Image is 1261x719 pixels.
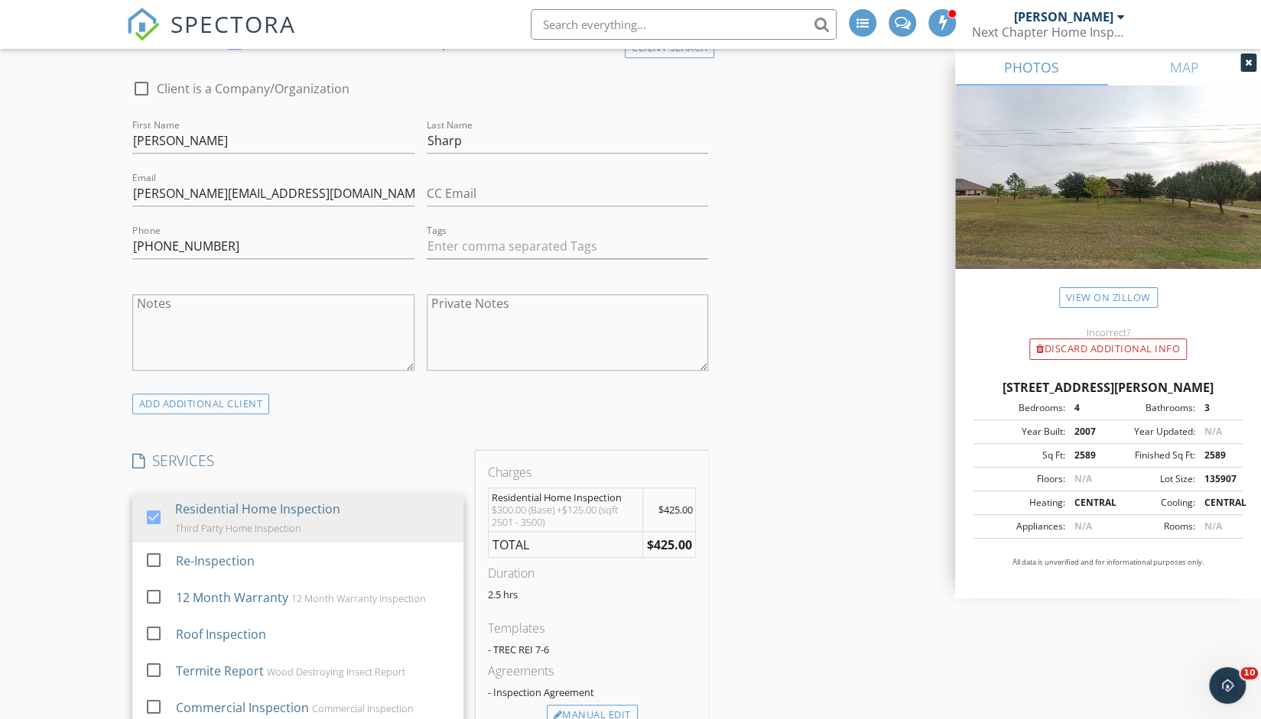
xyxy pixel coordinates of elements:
div: CENTRAL [1064,496,1108,510]
div: [STREET_ADDRESS][PERSON_NAME] [973,378,1243,397]
div: - TREC REI 7-6 [488,643,697,656]
span: N/A [1204,425,1221,438]
div: Third Party Home Inspection [175,522,301,534]
div: Appliances: [978,520,1064,533]
div: Lot Size: [1108,472,1194,486]
div: Charges [488,463,697,481]
div: Heating: [978,496,1064,510]
div: Year Updated: [1108,425,1194,439]
div: Templates [488,619,697,637]
div: Floors: [978,472,1064,486]
div: - Inspection Agreement [488,686,697,698]
div: Bedrooms: [978,401,1064,415]
img: The Best Home Inspection Software - Spectora [126,8,160,41]
div: Residential Home Inspection [175,500,340,518]
div: Bathrooms: [1108,401,1194,415]
p: 2.5 hrs [488,588,697,601]
h4: SERVICES [132,451,463,471]
div: $300.00 (Base) +$125.00 (sqft 2501 - 3500) [492,504,639,528]
input: Search everything... [531,9,837,40]
div: Discard Additional info [1029,338,1187,360]
div: 4 [1064,401,1108,415]
label: Enable Client CC email for this inspection [250,35,486,50]
div: Residential Home Inspection [492,491,639,504]
div: 12 Month Warranty [176,588,288,607]
div: Sq Ft: [978,449,1064,462]
div: Agreements [488,662,697,680]
iframe: Intercom live chat [1209,667,1246,704]
span: 10 [1240,667,1258,679]
div: [PERSON_NAME] [1014,9,1113,24]
a: PHOTOS [955,49,1108,86]
div: Next Chapter Home Inspections [972,24,1125,40]
span: $425.00 [658,503,693,517]
div: 135907 [1194,472,1238,486]
div: CENTRAL [1194,496,1238,510]
div: Rooms: [1108,520,1194,533]
div: 2007 [1064,425,1108,439]
div: Commercial Inspection [312,702,414,714]
a: View on Zillow [1059,287,1158,308]
span: SPECTORA [171,8,296,40]
div: Roof Inspection [176,625,266,643]
div: 12 Month Warranty Inspection [291,592,426,604]
div: Re-Inspection [176,552,255,570]
div: Incorrect? [955,326,1261,338]
div: 2589 [1064,449,1108,462]
span: N/A [1074,472,1091,485]
span: N/A [1204,520,1221,533]
img: streetview [955,86,1261,306]
span: N/A [1074,520,1091,533]
div: Year Built: [978,425,1064,439]
a: SPECTORA [126,21,296,53]
div: 3 [1194,401,1238,415]
div: Duration [488,564,697,582]
div: Finished Sq Ft: [1108,449,1194,462]
div: Wood Destroying Insect Report [267,666,405,678]
td: TOTAL [488,531,642,558]
label: Client is a Company/Organization [157,81,349,96]
div: Cooling: [1108,496,1194,510]
strong: $425.00 [647,536,692,553]
p: All data is unverified and for informational purposes only. [973,557,1243,568]
a: MAP [1108,49,1261,86]
div: Termite Report [176,662,264,680]
div: ADD ADDITIONAL client [132,394,270,414]
div: Commercial Inspection [176,698,309,717]
div: 2589 [1194,449,1238,462]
